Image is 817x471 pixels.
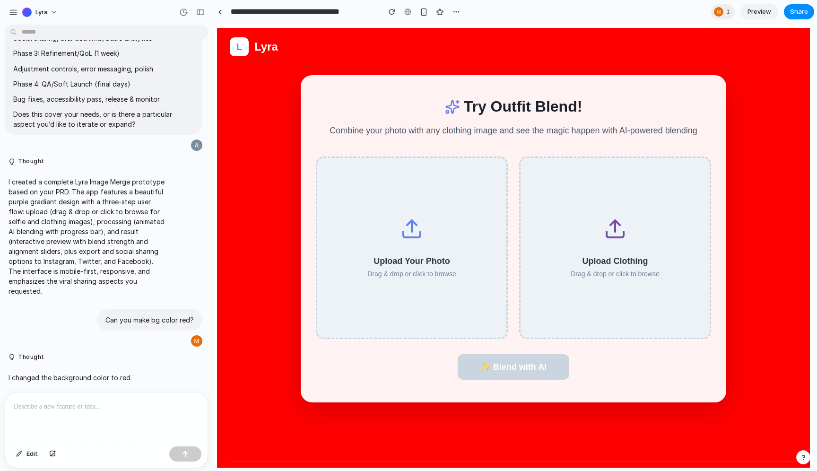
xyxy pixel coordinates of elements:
[9,177,166,296] p: I created a complete Lyra Image Merge prototype based on your PRD. The app features a beautiful p...
[790,7,808,17] span: Share
[13,94,194,104] p: Bug fixes, accessibility pass, release & monitor
[160,232,236,242] h3: Upload Your Photo
[11,446,43,462] button: Edit
[13,48,194,58] p: Phase 3: Refinement/QoL (1 week)
[726,7,733,17] span: 1
[9,373,132,383] p: I changed the background color to red.
[369,232,435,242] h3: Upload Clothing
[103,100,498,113] p: Combine your photo with any clothing image and see the magic happen with AI-powered blending
[35,8,48,17] span: Lyra
[13,109,194,129] p: Does this cover your needs, or is there a particular aspect you’d like to iterate or expand?
[17,13,35,32] div: L
[711,4,735,19] div: 1
[784,4,814,19] button: Share
[244,330,356,356] button: ✨ Blend with AI
[26,449,38,459] span: Edit
[267,338,333,348] span: ✨ Blend with AI
[154,246,243,253] p: Drag & drop or click to browse
[105,315,194,325] p: Can you make bg color red?
[357,246,446,253] p: Drag & drop or click to browse
[251,74,369,91] h2: Try Outfit Blend!
[18,5,62,20] button: Lyra
[747,7,771,17] span: Preview
[41,16,65,29] h1: Lyra
[13,79,194,89] p: Phase 4: QA/Soft Launch (final days)
[13,64,194,74] p: Adjustment controls, error messaging, polish
[740,4,778,19] a: Preview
